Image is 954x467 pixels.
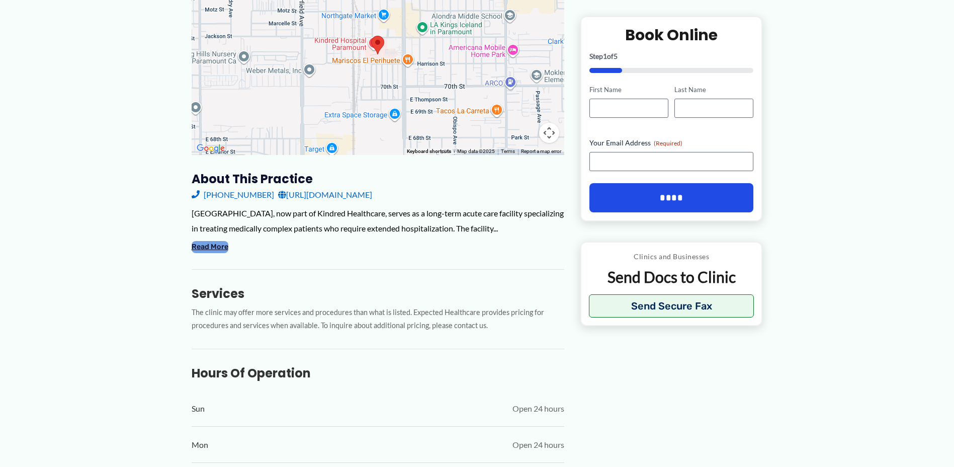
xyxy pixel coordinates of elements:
[512,437,564,452] span: Open 24 hours
[589,85,668,95] label: First Name
[192,437,208,452] span: Mon
[194,142,227,155] img: Google
[192,401,205,416] span: Sun
[589,267,754,287] p: Send Docs to Clinic
[512,401,564,416] span: Open 24 hours
[614,52,618,60] span: 5
[603,52,607,60] span: 1
[501,148,515,154] a: Terms (opens in new tab)
[589,250,754,263] p: Clinics and Businesses
[192,286,564,301] h3: Services
[589,25,754,45] h2: Book Online
[539,123,559,143] button: Map camera controls
[192,365,564,381] h3: Hours of Operation
[407,148,451,155] button: Keyboard shortcuts
[192,171,564,187] h3: About this practice
[192,306,564,333] p: The clinic may offer more services and procedures than what is listed. Expected Healthcare provid...
[521,148,561,154] a: Report a map error
[192,187,274,202] a: [PHONE_NUMBER]
[192,241,228,253] button: Read More
[192,206,564,236] div: [GEOGRAPHIC_DATA], now part of Kindred Healthcare, serves as a long-term acute care facility spec...
[589,53,754,60] p: Step of
[654,139,682,147] span: (Required)
[457,148,495,154] span: Map data ©2025
[674,85,753,95] label: Last Name
[278,187,372,202] a: [URL][DOMAIN_NAME]
[194,142,227,155] a: Open this area in Google Maps (opens a new window)
[589,294,754,318] button: Send Secure Fax
[589,138,754,148] label: Your Email Address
